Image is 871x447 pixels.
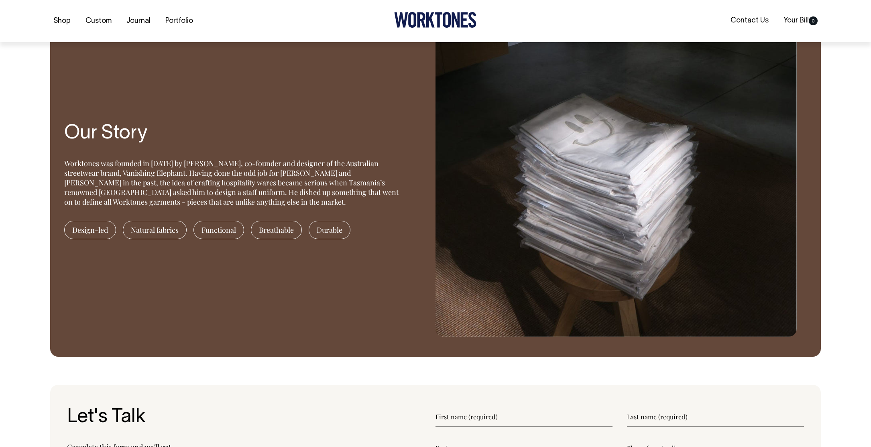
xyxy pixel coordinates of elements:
[64,221,116,239] span: Design-led
[309,221,350,239] span: Durable
[67,407,435,428] h3: Let's Talk
[809,16,818,25] span: 0
[627,407,804,427] input: Last name (required)
[64,158,405,207] div: Worktones was founded in [DATE] by [PERSON_NAME], co-founder and designer of the Australian stree...
[50,14,74,28] a: Shop
[780,14,821,27] a: Your Bill0
[193,221,244,239] span: Functional
[435,407,613,427] input: First name (required)
[251,221,302,239] span: Breathable
[162,14,196,28] a: Portfolio
[82,14,115,28] a: Custom
[64,123,405,144] h3: Our Story
[435,30,797,337] img: story-image.jpg
[123,221,187,239] span: Natural fabrics
[727,14,772,27] a: Contact Us
[123,14,154,28] a: Journal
